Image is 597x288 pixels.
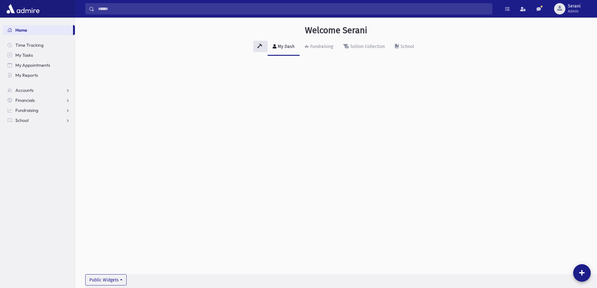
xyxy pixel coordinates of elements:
span: My Tasks [15,52,33,58]
span: Accounts [15,87,34,93]
span: Financials [15,97,35,103]
button: Public Widgets [85,274,127,285]
span: My Reports [15,72,38,78]
span: Fundraising [15,107,38,113]
div: School [399,44,414,49]
a: Time Tracking [3,40,75,50]
a: My Reports [3,70,75,80]
a: Home [3,25,73,35]
span: Admin [568,9,581,14]
a: School [3,115,75,125]
a: Tuition Collection [338,38,390,56]
span: My Appointments [15,62,50,68]
input: Search [94,3,492,14]
a: Fundraising [300,38,338,56]
a: Accounts [3,85,75,95]
a: My Tasks [3,50,75,60]
span: Serani [568,4,581,9]
a: Fundraising [3,105,75,115]
img: AdmirePro [5,3,41,15]
div: My Dash [276,44,295,49]
a: My Dash [268,38,300,56]
div: Tuition Collection [349,44,385,49]
div: Fundraising [309,44,333,49]
h3: Welcome Serani [305,25,367,36]
a: My Appointments [3,60,75,70]
span: School [15,118,29,123]
span: Time Tracking [15,42,44,48]
a: Financials [3,95,75,105]
a: School [390,38,419,56]
span: Home [15,27,27,33]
